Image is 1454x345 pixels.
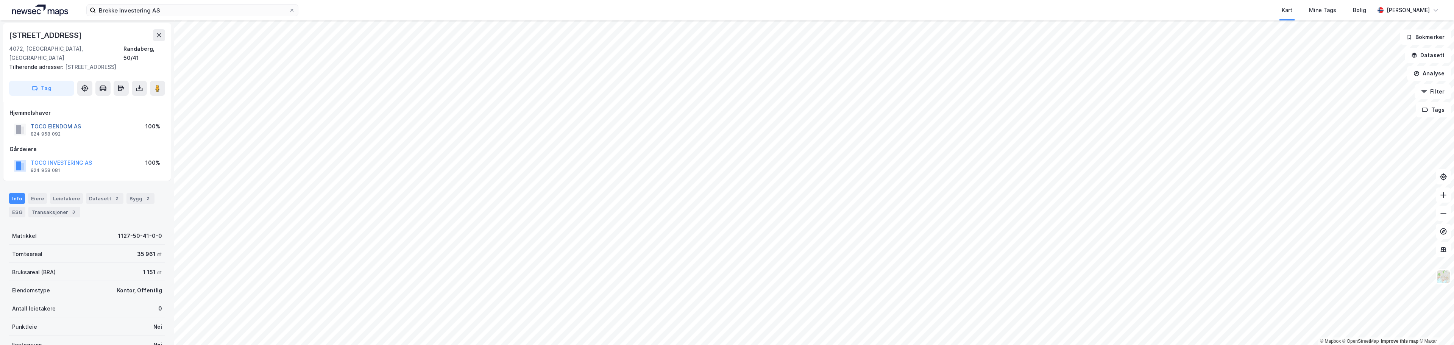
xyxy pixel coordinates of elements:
[145,122,160,131] div: 100%
[1436,270,1451,284] img: Z
[12,231,37,240] div: Matrikkel
[1381,339,1418,344] a: Improve this map
[117,286,162,295] div: Kontor, Offentlig
[50,193,83,204] div: Leietakere
[70,208,77,216] div: 3
[31,131,61,137] div: 824 958 092
[12,286,50,295] div: Eiendomstype
[1342,339,1379,344] a: OpenStreetMap
[1320,339,1341,344] a: Mapbox
[12,268,56,277] div: Bruksareal (BRA)
[126,193,154,204] div: Bygg
[9,64,65,70] span: Tilhørende adresser:
[145,158,160,167] div: 100%
[9,29,83,41] div: [STREET_ADDRESS]
[12,5,68,16] img: logo.a4113a55bc3d86da70a041830d287a7e.svg
[12,250,42,259] div: Tomteareal
[1353,6,1366,15] div: Bolig
[1387,6,1430,15] div: [PERSON_NAME]
[12,304,56,313] div: Antall leietakere
[153,322,162,331] div: Nei
[123,44,165,62] div: Randaberg, 50/41
[158,304,162,313] div: 0
[143,268,162,277] div: 1 151 ㎡
[96,5,289,16] input: Søk på adresse, matrikkel, gårdeiere, leietakere eller personer
[144,195,151,202] div: 2
[9,207,25,217] div: ESG
[86,193,123,204] div: Datasett
[9,44,123,62] div: 4072, [GEOGRAPHIC_DATA], [GEOGRAPHIC_DATA]
[31,167,60,173] div: 924 958 081
[1416,309,1454,345] div: Kontrollprogram for chat
[118,231,162,240] div: 1127-50-41-0-0
[1309,6,1336,15] div: Mine Tags
[1400,30,1451,45] button: Bokmerker
[9,193,25,204] div: Info
[9,81,74,96] button: Tag
[9,145,165,154] div: Gårdeiere
[1405,48,1451,63] button: Datasett
[1407,66,1451,81] button: Analyse
[113,195,120,202] div: 2
[137,250,162,259] div: 35 961 ㎡
[12,322,37,331] div: Punktleie
[1416,309,1454,345] iframe: Chat Widget
[1415,84,1451,99] button: Filter
[9,62,159,72] div: [STREET_ADDRESS]
[28,207,80,217] div: Transaksjoner
[28,193,47,204] div: Eiere
[1416,102,1451,117] button: Tags
[1282,6,1292,15] div: Kart
[9,108,165,117] div: Hjemmelshaver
